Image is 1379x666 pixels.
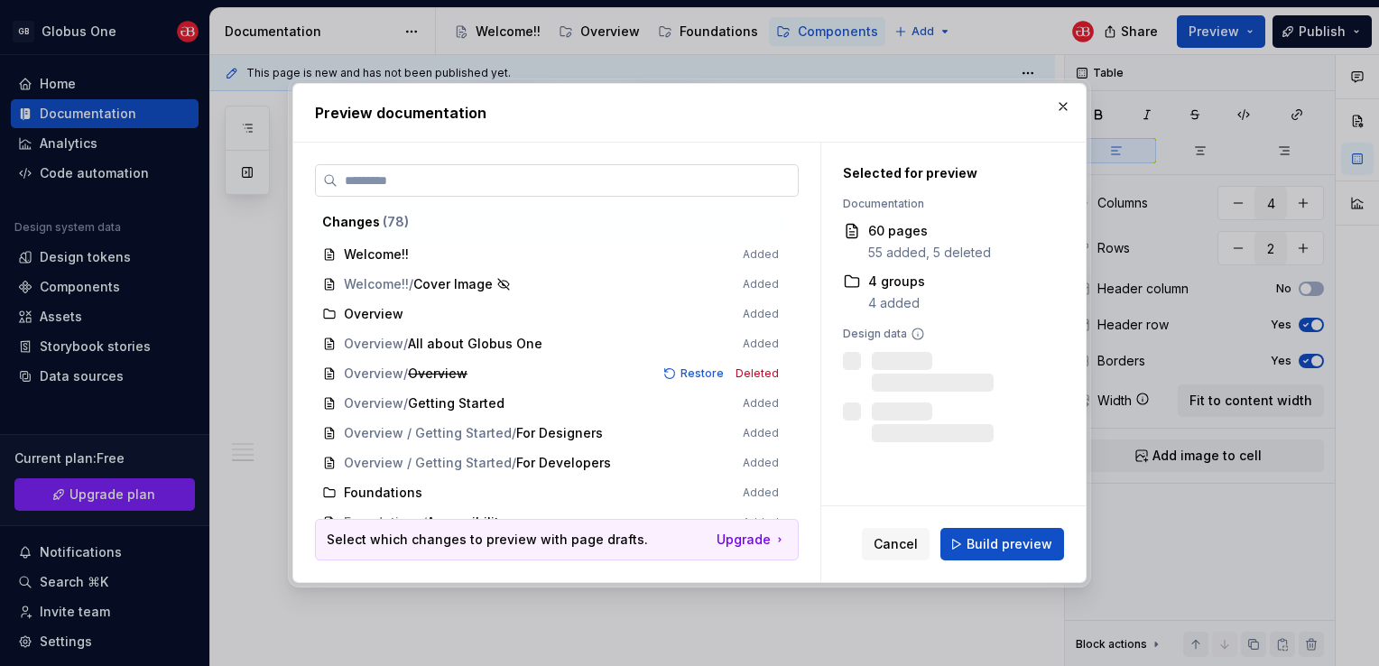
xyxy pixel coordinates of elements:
div: Design data [843,327,1043,341]
span: Cancel [874,535,918,553]
div: 55 added, 5 deleted [868,244,991,262]
button: Restore [658,365,732,383]
a: Upgrade [717,531,787,549]
button: Cancel [862,528,930,560]
div: Selected for preview [843,164,1043,182]
span: Restore [680,366,724,381]
div: 60 pages [868,222,991,240]
p: Select which changes to preview with page drafts. [327,531,648,549]
div: 4 groups [868,273,925,291]
h2: Preview documentation [315,102,1064,124]
div: 4 added [868,294,925,312]
button: Build preview [940,528,1064,560]
div: Documentation [843,197,1043,211]
div: Changes [322,213,779,231]
span: ( 78 ) [383,214,409,229]
span: Build preview [967,535,1052,553]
